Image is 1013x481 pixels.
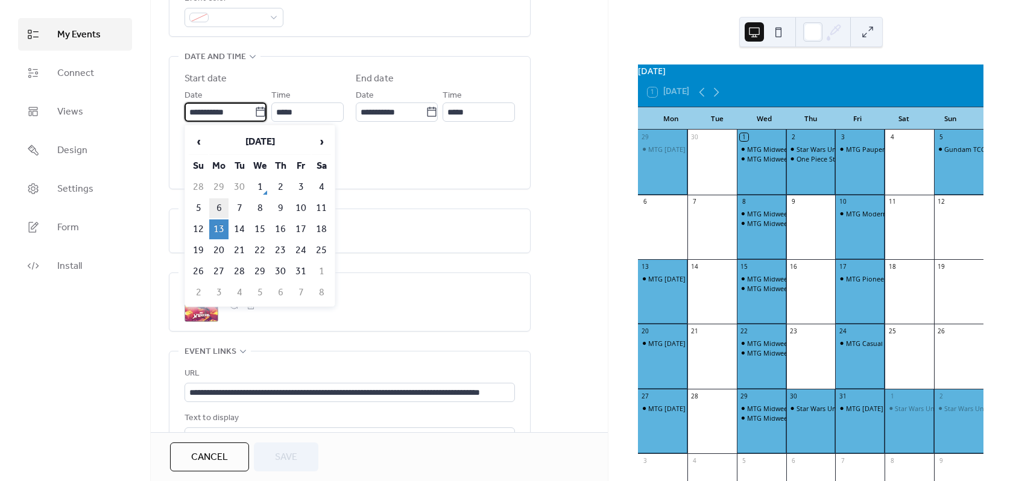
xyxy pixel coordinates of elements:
[57,221,79,235] span: Form
[57,143,87,158] span: Design
[185,50,246,64] span: Date and time
[185,366,513,381] div: URL
[846,145,941,154] div: MTG Pauper Tournament FNM
[937,262,945,271] div: 19
[648,339,749,348] div: MTG [DATE] Magic - Commander
[291,283,311,303] td: 7
[312,198,331,218] td: 11
[250,219,270,239] td: 15
[690,262,699,271] div: 14
[741,107,787,130] div: Wed
[835,404,885,413] div: MTG Halloween Pauper Tournament FNM
[690,392,699,400] div: 28
[740,327,748,336] div: 22
[230,198,249,218] td: 7
[18,57,132,89] a: Connect
[57,28,101,42] span: My Events
[747,145,855,154] div: MTG Midweek Magic - Commander
[638,145,687,154] div: MTG Monday Magic - Commander
[797,154,886,163] div: One Piece Store Tournament
[271,156,290,176] th: Th
[271,262,290,281] td: 30
[57,259,82,274] span: Install
[189,156,208,176] th: Su
[57,66,94,81] span: Connect
[185,411,513,426] div: Text to display
[356,72,394,86] div: End date
[888,262,897,271] div: 18
[443,89,462,103] span: Time
[737,339,786,348] div: MTG Midweek Magic - Commander
[747,284,841,293] div: MTG Midweek Magic - Modern
[291,219,311,239] td: 17
[641,457,649,465] div: 3
[937,198,945,206] div: 12
[648,274,749,283] div: MTG [DATE] Magic - Commander
[747,274,855,283] div: MTG Midweek Magic - Commander
[230,241,249,260] td: 21
[690,133,699,142] div: 30
[937,133,945,142] div: 5
[189,241,208,260] td: 19
[740,262,748,271] div: 15
[835,274,885,283] div: MTG Pioneer Tournament FNM
[747,348,839,357] div: MTG Midweek Magic - Pauper
[787,107,834,130] div: Thu
[18,18,132,51] a: My Events
[641,198,649,206] div: 6
[230,177,249,197] td: 30
[170,442,249,471] button: Cancel
[880,107,927,130] div: Sat
[694,107,740,130] div: Tue
[834,107,880,130] div: Fri
[737,154,786,163] div: MTG Midweek Magic - Modern
[189,219,208,239] td: 12
[230,262,249,281] td: 28
[271,283,290,303] td: 6
[888,133,897,142] div: 4
[291,262,311,281] td: 31
[18,95,132,128] a: Views
[885,404,934,413] div: Star Wars Unlimited: Secrets of Power Prerelease
[888,457,897,465] div: 8
[312,283,331,303] td: 8
[638,339,687,348] div: MTG Monday Magic - Commander
[312,156,331,176] th: Sa
[888,327,897,336] div: 25
[185,72,227,86] div: Start date
[740,457,748,465] div: 5
[250,177,270,197] td: 1
[737,413,786,423] div: MTG Midweek Magic - Modern
[797,145,888,154] div: Star Wars Unlimited Forceday
[356,89,374,103] span: Date
[927,107,974,130] div: Sun
[937,392,945,400] div: 2
[835,209,885,218] div: MTG Modern Tournament FNM
[209,198,229,218] td: 6
[185,89,203,103] span: Date
[230,156,249,176] th: Tu
[747,219,839,228] div: MTG Midweek Magic - Pauper
[789,198,798,206] div: 9
[937,327,945,336] div: 26
[291,177,311,197] td: 3
[209,219,229,239] td: 13
[846,339,919,348] div: MTG Casual Magic FNM
[189,283,208,303] td: 2
[189,198,208,218] td: 5
[690,327,699,336] div: 21
[209,129,311,155] th: [DATE]
[737,284,786,293] div: MTG Midweek Magic - Modern
[209,262,229,281] td: 27
[189,262,208,281] td: 26
[934,404,983,413] div: Star Wars Unlimited: Secrets of Power Prerelease
[638,274,687,283] div: MTG Monday Magic - Commander
[312,241,331,260] td: 25
[230,219,249,239] td: 14
[648,107,694,130] div: Mon
[846,209,944,218] div: MTG Modern Tournament FNM
[846,274,943,283] div: MTG Pioneer Tournament FNM
[888,392,897,400] div: 1
[747,209,855,218] div: MTG Midweek Magic - Commander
